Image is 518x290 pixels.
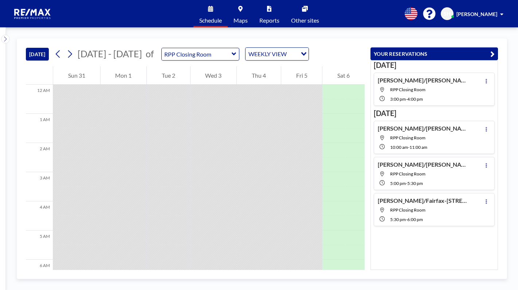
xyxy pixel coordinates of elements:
[378,125,469,132] h4: [PERSON_NAME]/[PERSON_NAME]-[STREET_ADDRESS][PERSON_NAME]
[390,135,425,140] span: RPP Closing Room
[390,207,425,213] span: RPP Closing Room
[26,201,53,231] div: 4 AM
[322,66,365,85] div: Sat 6
[407,96,423,102] span: 4:00 PM
[78,48,142,59] span: [DATE] - [DATE]
[259,18,279,23] span: Reports
[444,11,451,17] span: SH
[237,66,281,85] div: Thu 4
[26,85,53,114] div: 12 AM
[390,181,406,186] span: 5:00 PM
[234,18,248,23] span: Maps
[53,66,100,85] div: Sun 31
[406,217,407,222] span: -
[162,48,232,60] input: RPP Closing Room
[390,144,408,150] span: 10:00 AM
[390,171,425,177] span: RPP Closing Room
[146,48,154,59] span: of
[147,66,190,85] div: Tue 2
[101,66,147,85] div: Mon 1
[390,96,406,102] span: 3:00 PM
[246,48,309,60] div: Search for option
[26,260,53,289] div: 6 AM
[407,217,423,222] span: 6:00 PM
[247,49,288,59] span: WEEKLY VIEW
[191,66,237,85] div: Wed 3
[281,66,322,85] div: Fri 5
[26,114,53,143] div: 1 AM
[408,144,409,150] span: -
[390,217,406,222] span: 5:30 PM
[26,172,53,201] div: 3 AM
[199,18,222,23] span: Schedule
[378,197,469,204] h4: [PERSON_NAME]/Fairfax-[STREET_ADDRESS]-[PERSON_NAME] Buyer Only
[374,109,495,118] h3: [DATE]
[12,7,54,21] img: organization-logo
[409,144,427,150] span: 11:00 AM
[26,143,53,172] div: 2 AM
[378,77,469,84] h4: [PERSON_NAME]/[PERSON_NAME]-[STREET_ADDRESS][PERSON_NAME] Heuglin
[390,87,425,92] span: RPP Closing Room
[26,231,53,260] div: 5 AM
[291,18,319,23] span: Other sites
[378,161,469,168] h4: [PERSON_NAME]/[PERSON_NAME]-[STREET_ADDRESS][PERSON_NAME]-Seller Only [PERSON_NAME]
[374,61,495,70] h3: [DATE]
[406,96,407,102] span: -
[289,49,297,59] input: Search for option
[456,11,497,17] span: [PERSON_NAME]
[370,47,498,60] button: YOUR RESERVATIONS
[407,181,423,186] span: 5:30 PM
[406,181,407,186] span: -
[26,48,49,61] button: [DATE]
